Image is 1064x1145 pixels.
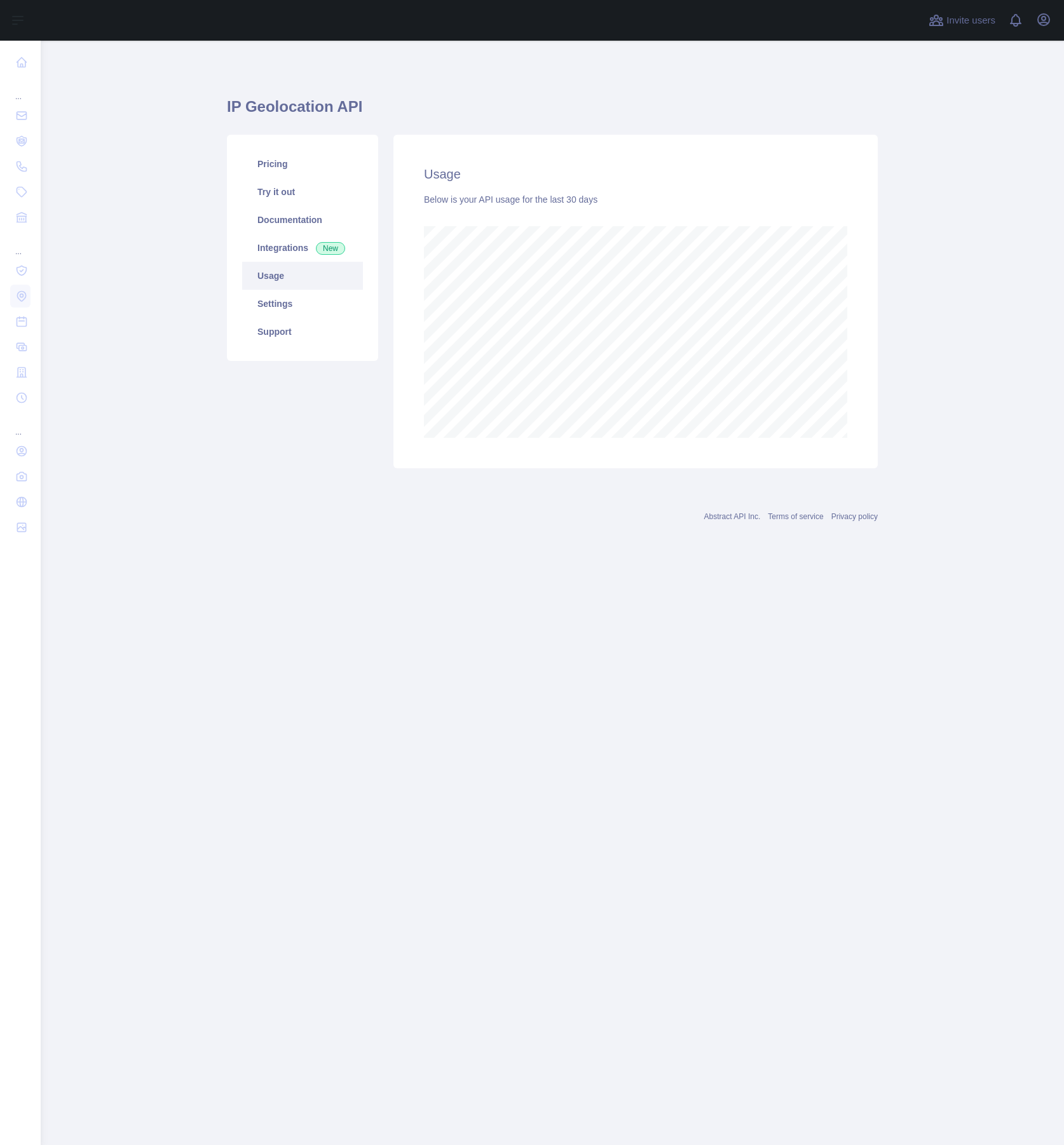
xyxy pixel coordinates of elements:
a: Support [242,318,363,346]
div: ... [10,412,31,437]
a: Abstract API Inc. [704,512,761,521]
div: Below is your API usage for the last 30 days [424,193,847,206]
a: Usage [242,262,363,290]
a: Settings [242,290,363,318]
span: Invite users [946,13,995,28]
a: Pricing [242,150,363,178]
h1: IP Geolocation API [227,97,878,127]
a: Terms of service [768,512,823,521]
button: Invite users [926,10,998,30]
a: Try it out [242,178,363,206]
a: Documentation [242,206,363,234]
div: ... [10,76,31,102]
h2: Usage [424,165,847,183]
a: Privacy policy [831,512,878,521]
span: New [316,242,345,255]
div: ... [10,231,31,257]
a: Integrations New [242,234,363,262]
